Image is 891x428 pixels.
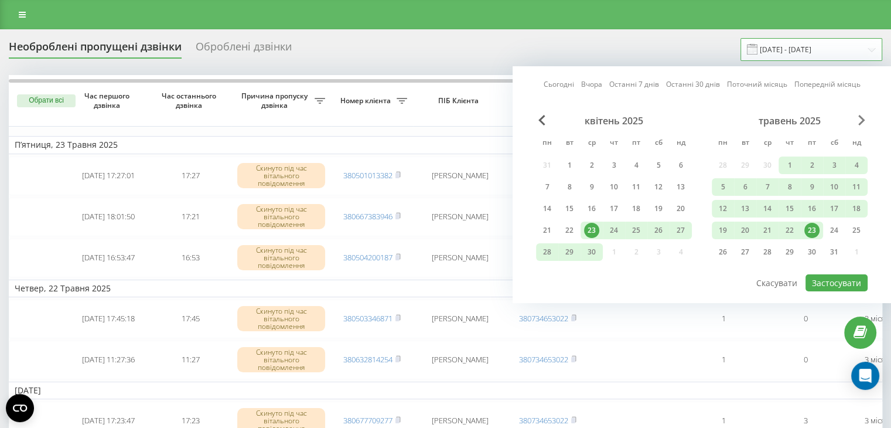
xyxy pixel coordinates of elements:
button: Скасувати [750,274,804,291]
a: 380632814254 [343,354,392,365]
abbr: четвер [781,135,798,152]
a: 380504200187 [343,252,392,263]
abbr: середа [759,135,776,152]
div: 14 [760,201,775,216]
div: 20 [738,223,753,238]
abbr: неділя [848,135,865,152]
div: 20 [673,201,688,216]
a: Вчора [581,79,602,90]
div: Скинуто під час вітального повідомлення [237,306,325,332]
div: пт 23 трав 2025 р. [801,222,823,239]
div: 12 [715,201,730,216]
div: 21 [760,223,775,238]
div: вт 8 квіт 2025 р. [558,178,581,196]
div: 23 [804,223,820,238]
div: 6 [738,179,753,195]
div: 17 [827,201,842,216]
div: 9 [584,179,599,195]
div: Open Intercom Messenger [851,362,879,390]
span: Previous Month [538,115,545,125]
abbr: неділя [672,135,689,152]
div: 24 [606,223,622,238]
div: 1 [562,158,577,173]
div: 3 [606,158,622,173]
div: 15 [782,201,797,216]
td: [DATE] 11:27:36 [67,341,149,379]
a: 380677709277 [343,415,392,426]
div: Необроблені пропущені дзвінки [9,40,182,59]
td: [DATE] 17:45:18 [67,300,149,338]
a: 380501013382 [343,170,392,181]
div: вт 22 квіт 2025 р. [558,222,581,239]
div: вт 27 трав 2025 р. [734,243,756,261]
div: 9 [804,179,820,195]
div: нд 11 трав 2025 р. [845,178,868,196]
abbr: середа [583,135,600,152]
div: чт 8 трав 2025 р. [779,178,801,196]
div: 21 [540,223,555,238]
div: 15 [562,201,577,216]
div: 26 [651,223,666,238]
div: 29 [562,244,577,260]
div: 13 [673,179,688,195]
div: ср 9 квіт 2025 р. [581,178,603,196]
div: 8 [782,179,797,195]
a: 380667383946 [343,211,392,222]
div: 16 [804,201,820,216]
td: [DATE] 16:53:47 [67,239,149,277]
div: вт 20 трав 2025 р. [734,222,756,239]
td: [DATE] 18:01:50 [67,198,149,236]
div: нд 27 квіт 2025 р. [670,222,692,239]
td: 11:27 [149,341,231,379]
abbr: вівторок [736,135,754,152]
div: пн 26 трав 2025 р. [712,243,734,261]
div: сб 26 квіт 2025 р. [647,222,670,239]
div: чт 1 трав 2025 р. [779,157,801,174]
div: 31 [827,244,842,260]
div: пт 4 квіт 2025 р. [625,157,647,174]
div: 13 [738,201,753,216]
div: Скинуто під час вітального повідомлення [237,245,325,271]
div: пт 30 трав 2025 р. [801,243,823,261]
div: сб 3 трав 2025 р. [823,157,845,174]
span: Номер клієнта [337,96,397,106]
abbr: п’ятниця [627,135,645,152]
div: пт 16 трав 2025 р. [801,200,823,218]
div: 1 [782,158,797,173]
div: вт 6 трав 2025 р. [734,178,756,196]
div: Скинуто під час вітального повідомлення [237,204,325,230]
a: Останні 30 днів [666,79,720,90]
div: 22 [562,223,577,238]
span: Час останнього дзвінка [159,91,222,110]
div: 2 [584,158,599,173]
div: 11 [629,179,644,195]
div: 28 [760,244,775,260]
div: ср 30 квіт 2025 р. [581,243,603,261]
div: ср 28 трав 2025 р. [756,243,779,261]
td: 0 [764,341,846,379]
div: Оброблені дзвінки [196,40,292,59]
abbr: понеділок [714,135,732,152]
div: пт 18 квіт 2025 р. [625,200,647,218]
td: [PERSON_NAME] [413,198,507,236]
button: Застосувати [805,274,868,291]
span: Час першого дзвінка [77,91,140,110]
div: 30 [804,244,820,260]
td: 17:45 [149,300,231,338]
td: [DATE] 17:27:01 [67,157,149,195]
div: вт 29 квіт 2025 р. [558,243,581,261]
div: нд 25 трав 2025 р. [845,222,868,239]
div: сб 19 квіт 2025 р. [647,200,670,218]
abbr: субота [825,135,843,152]
div: пн 19 трав 2025 р. [712,222,734,239]
td: 17:27 [149,157,231,195]
abbr: понеділок [538,135,556,152]
div: нд 18 трав 2025 р. [845,200,868,218]
div: пт 2 трав 2025 р. [801,157,823,174]
div: сб 24 трав 2025 р. [823,222,845,239]
div: 2 [804,158,820,173]
div: чт 10 квіт 2025 р. [603,178,625,196]
div: чт 17 квіт 2025 р. [603,200,625,218]
div: 16 [584,201,599,216]
span: ПІБ Клієнта [423,96,497,106]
